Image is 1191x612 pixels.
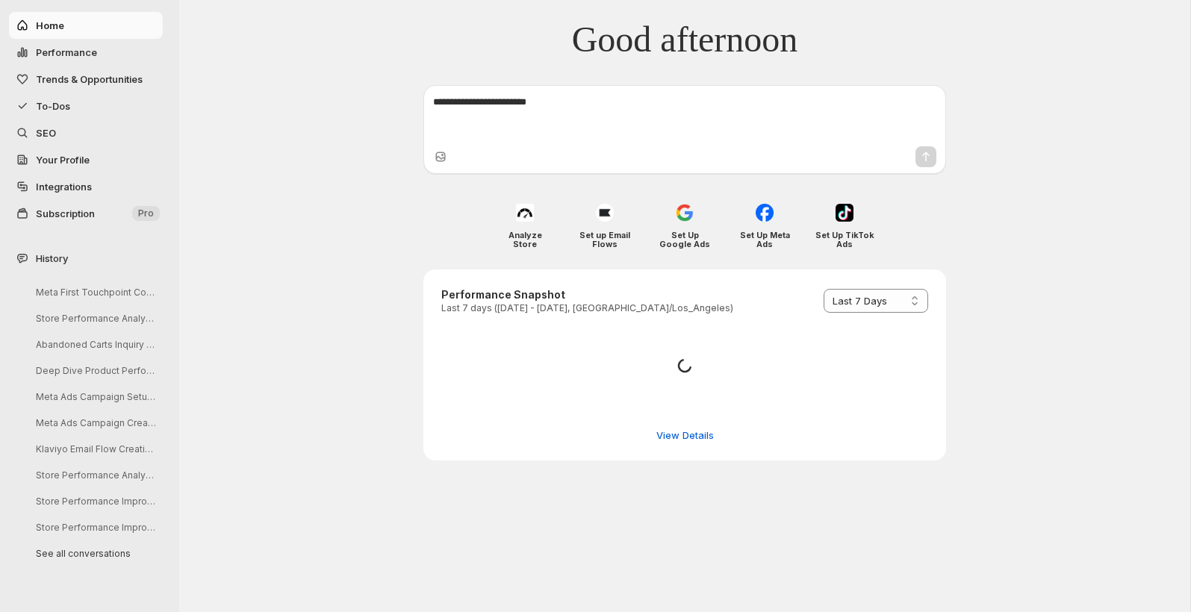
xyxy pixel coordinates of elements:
[36,154,90,166] span: Your Profile
[36,207,95,219] span: Subscription
[496,231,555,249] h4: Analyze Store
[756,204,774,222] img: Set Up Meta Ads icon
[576,231,635,249] h4: Set up Email Flows
[24,463,166,487] button: Store Performance Analysis and Suggestions
[36,181,92,193] span: Integrations
[736,231,794,249] h4: Set Up Meta Ads
[36,46,97,58] span: Performance
[24,516,166,539] button: Store Performance Improvement Analysis
[647,423,723,447] button: View detailed performance
[9,39,163,66] button: Performance
[9,200,163,227] button: Subscription
[9,146,163,173] a: Your Profile
[836,204,853,222] img: Set Up TikTok Ads icon
[656,231,715,249] h4: Set Up Google Ads
[9,93,163,119] button: To-Dos
[24,359,166,382] button: Deep Dive Product Performance Analysis
[36,73,143,85] span: Trends & Opportunities
[596,204,614,222] img: Set up Email Flows icon
[24,437,166,460] button: Klaviyo Email Flow Creation Guide
[24,542,166,565] button: See all conversations
[36,127,56,139] span: SEO
[36,100,70,112] span: To-Dos
[24,307,166,330] button: Store Performance Analysis and Recommendations
[9,66,163,93] button: Trends & Opportunities
[9,12,163,39] button: Home
[24,385,166,408] button: Meta Ads Campaign Setup Instructions
[656,428,714,443] span: View Details
[24,333,166,356] button: Abandoned Carts Inquiry for [DATE]
[572,18,798,61] span: Good afternoon
[36,251,68,266] span: History
[9,173,163,200] a: Integrations
[24,411,166,434] button: Meta Ads Campaign Creation Guide
[433,149,448,164] button: Upload image
[516,204,534,222] img: Analyze Store icon
[9,119,163,146] a: SEO
[24,281,166,304] button: Meta First Touchpoint Conversion Metrics
[36,19,64,31] span: Home
[815,231,874,249] h4: Set Up TikTok Ads
[676,204,694,222] img: Set Up Google Ads icon
[138,207,154,219] span: Pro
[24,490,166,513] button: Store Performance Improvement Analysis Steps
[441,302,733,314] p: Last 7 days ([DATE] - [DATE], [GEOGRAPHIC_DATA]/Los_Angeles)
[441,287,733,302] h3: Performance Snapshot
